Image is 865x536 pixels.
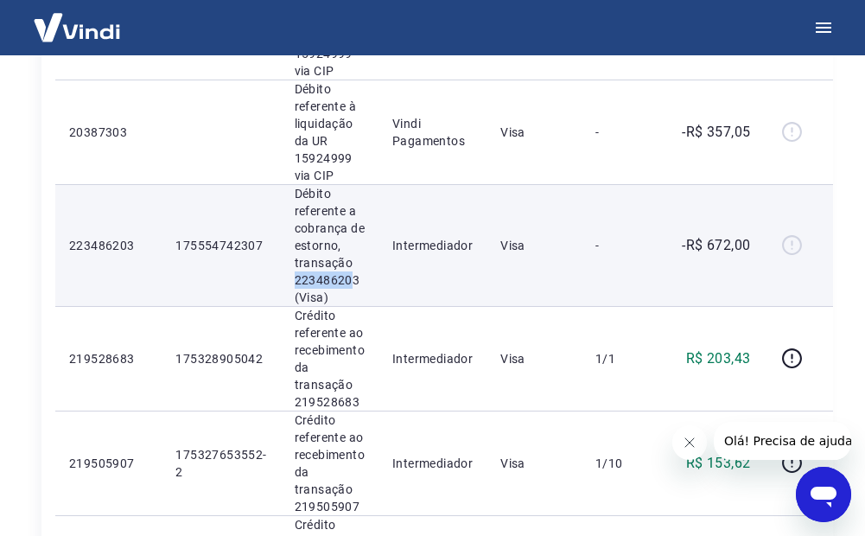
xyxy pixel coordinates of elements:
p: Crédito referente ao recebimento da transação 219528683 [295,307,365,411]
p: Visa [500,237,568,254]
p: Visa [500,124,568,141]
p: R$ 153,62 [686,453,751,474]
p: Vindi Pagamentos [392,115,473,150]
p: 219528683 [69,350,148,367]
p: R$ 203,43 [686,348,751,369]
p: - [595,237,646,254]
p: Intermediador [392,455,473,472]
p: Débito referente a cobrança de estorno, transação 223486203 (Visa) [295,185,365,306]
p: 1/10 [595,455,646,472]
p: 175328905042 [175,350,266,367]
p: -R$ 357,05 [682,122,750,143]
p: 1/1 [595,350,646,367]
iframe: Fechar mensagem [672,425,707,460]
p: Crédito referente ao recebimento da transação 219505907 [295,412,365,515]
iframe: Botão para abrir a janela de mensagens [796,467,851,522]
p: 175327653552-2 [175,446,266,481]
p: 175554742307 [175,237,266,254]
p: 20387303 [69,124,148,141]
p: - [595,124,646,141]
p: Visa [500,455,568,472]
img: Vindi [21,1,133,54]
p: 223486203 [69,237,148,254]
p: Intermediador [392,237,473,254]
span: Olá! Precisa de ajuda? [10,12,145,26]
p: -R$ 672,00 [682,235,750,256]
p: 219505907 [69,455,148,472]
iframe: Mensagem da empresa [714,422,851,460]
p: Intermediador [392,350,473,367]
p: Visa [500,350,568,367]
p: Débito referente à liquidação da UR 15924999 via CIP [295,80,365,184]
